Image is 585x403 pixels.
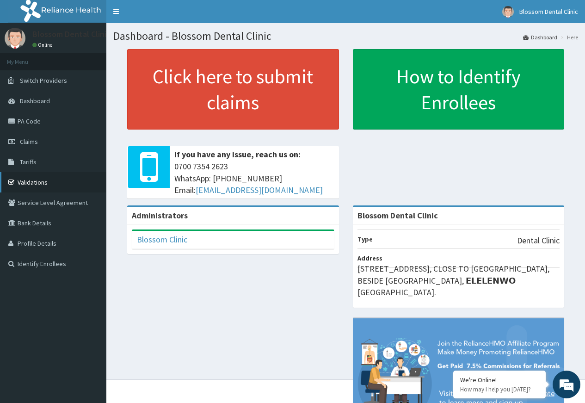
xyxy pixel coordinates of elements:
b: Type [357,235,373,243]
a: Blossom Clinic [137,234,187,245]
div: We're Online! [460,376,539,384]
span: Claims [20,137,38,146]
a: How to Identify Enrollees [353,49,565,130]
b: Administrators [132,210,188,221]
img: User Image [5,28,25,49]
a: [EMAIL_ADDRESS][DOMAIN_NAME] [196,185,323,195]
b: Address [357,254,382,262]
li: Here [558,33,578,41]
a: Dashboard [523,33,557,41]
a: Online [32,42,55,48]
p: [STREET_ADDRESS], CLOSE TO [GEOGRAPHIC_DATA], BESIDE [GEOGRAPHIC_DATA], 𝗘𝗟𝗘𝗟𝗘𝗡𝗪𝗢 [GEOGRAPHIC_DATA]. [357,263,560,298]
p: Dental Clinic [517,235,560,247]
p: How may I help you today? [460,385,539,393]
b: If you have any issue, reach us on: [174,149,301,160]
strong: Blossom Dental Clinic [357,210,438,221]
img: User Image [502,6,514,18]
a: Click here to submit claims [127,49,339,130]
span: Dashboard [20,97,50,105]
span: Blossom Dental Clinic [519,7,578,16]
h1: Dashboard - Blossom Dental Clinic [113,30,578,42]
span: 0700 7354 2623 WhatsApp: [PHONE_NUMBER] Email: [174,161,334,196]
span: Tariffs [20,158,37,166]
p: Blossom Dental Clinic [32,30,111,38]
span: Switch Providers [20,76,67,85]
